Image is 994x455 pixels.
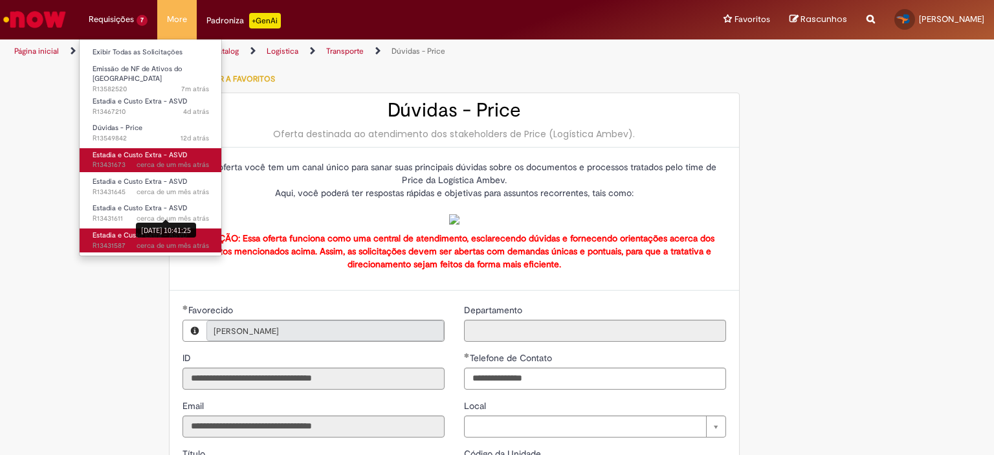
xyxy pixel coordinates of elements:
[137,187,209,197] span: cerca de um mês atrás
[93,230,188,240] span: Estadia e Custo Extra - ASVD
[89,13,134,26] span: Requisições
[267,46,298,56] a: Logistica
[464,304,525,316] label: Somente leitura - Departamento
[14,46,59,56] a: Página inicial
[464,400,489,412] span: Local
[80,94,222,118] a: Aberto R13467210 : Estadia e Custo Extra - ASVD
[80,175,222,199] a: Aberto R13431645 : Estadia e Custo Extra - ASVD
[93,64,182,84] span: Emissão de NF de Ativos do [GEOGRAPHIC_DATA]
[181,84,209,94] span: 7m atrás
[93,241,209,251] span: R13431587
[449,214,459,225] img: sys_attachment.do
[206,13,281,28] div: Padroniza
[79,39,222,256] ul: Requisições
[188,304,236,316] span: Necessários - Favorecido
[93,187,209,197] span: R13431645
[183,320,206,341] button: Favorecido, Visualizar este registro Thiago César
[137,241,209,250] span: cerca de um mês atrás
[93,123,142,133] span: Dúvidas - Price
[214,321,411,342] span: [PERSON_NAME]
[464,320,726,342] input: Departamento
[93,160,209,170] span: R13431673
[182,368,445,390] input: ID
[181,84,209,94] time: 30/09/2025 15:48:04
[93,214,209,224] span: R13431611
[464,368,726,390] input: Telefone de Contato
[182,161,726,225] p: Nessa oferta você tem um canal único para sanar suas principais dúvidas sobre os documentos e pro...
[80,148,222,172] a: Aberto R13431673 : Estadia e Custo Extra - ASVD
[183,107,209,117] span: 4d atrás
[206,320,444,341] a: [PERSON_NAME]Limpar campo Favorecido
[183,107,209,117] time: 26/09/2025 17:40:51
[249,13,281,28] p: +GenAi
[80,121,222,145] a: Aberto R13549842 : Dúvidas - Price
[93,203,188,213] span: Estadia e Custo Extra - ASVD
[182,100,726,121] h2: Dúvidas - Price
[1,6,68,32] img: ServiceNow
[193,232,714,270] strong: *ATENÇÃO: Essa oferta funciona como uma central de atendimento, esclarecendo dúvidas e fornecendo...
[182,304,236,316] label: Somente leitura - Necessários - Favorecido
[137,15,148,26] span: 7
[93,177,188,186] span: Estadia e Custo Extra - ASVD
[801,13,847,25] span: Rascunhos
[93,133,209,144] span: R13549842
[182,74,275,84] span: Adicionar a Favoritos
[93,84,209,94] span: R13582520
[169,65,282,93] button: Adicionar a Favoritos
[182,400,206,412] span: Somente leitura - Email
[464,416,726,438] a: Limpar campo Local
[93,107,209,117] span: R13467210
[93,96,188,106] span: Estadia e Custo Extra - ASVD
[182,305,188,310] span: Obrigatório Preenchido
[80,228,222,252] a: Aberto R13431587 : Estadia e Custo Extra - ASVD
[790,14,847,26] a: Rascunhos
[137,214,209,223] span: cerca de um mês atrás
[80,62,222,90] a: Aberto R13582520 : Emissão de NF de Ativos do ASVD
[80,45,222,60] a: Exibir Todas as Solicitações
[734,13,770,26] span: Favoritos
[137,160,209,170] span: cerca de um mês atrás
[464,304,525,316] span: Somente leitura - Departamento
[919,14,984,25] span: [PERSON_NAME]
[182,351,193,364] label: Somente leitura - ID
[182,128,726,140] div: Oferta destinada ao atendimento dos stakeholders de Price (Logística Ambev).
[10,39,653,63] ul: Trilhas de página
[181,133,209,143] time: 19/09/2025 10:24:27
[182,399,206,412] label: Somente leitura - Email
[392,46,445,56] a: Dúvidas - Price
[136,223,196,238] div: [DATE] 10:41:25
[182,416,445,438] input: Email
[93,150,188,160] span: Estadia e Custo Extra - ASVD
[464,353,470,358] span: Obrigatório Preenchido
[326,46,364,56] a: Transporte
[167,13,187,26] span: More
[137,241,209,250] time: 20/08/2025 10:36:20
[470,352,555,364] span: Telefone de Contato
[80,201,222,225] a: Aberto R13431611 : Estadia e Custo Extra - ASVD
[181,133,209,143] span: 12d atrás
[182,352,193,364] span: Somente leitura - ID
